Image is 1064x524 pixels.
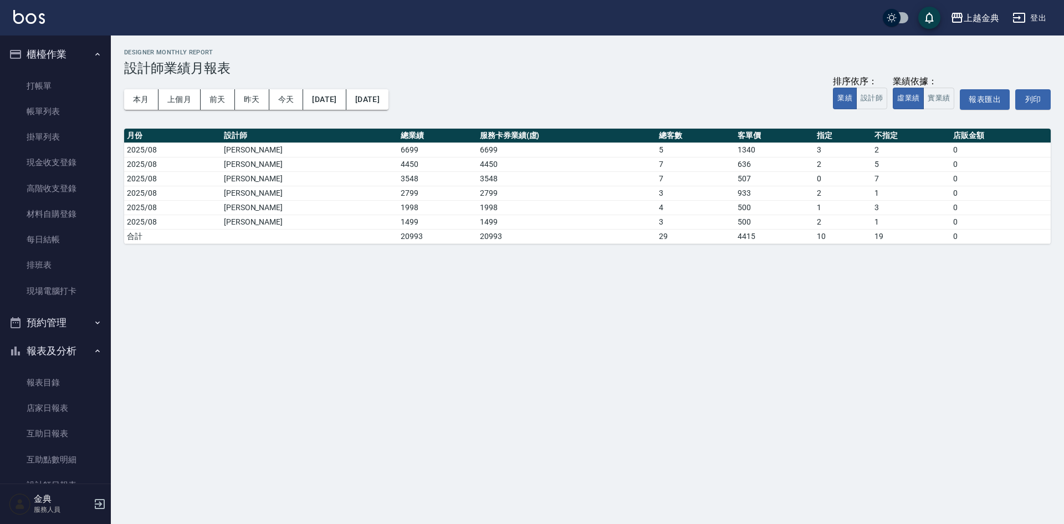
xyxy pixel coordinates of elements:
a: 材料自購登錄 [4,201,106,227]
td: 2025/08 [124,143,221,157]
td: [PERSON_NAME] [221,200,398,215]
a: 排班表 [4,252,106,278]
button: 昨天 [235,89,269,110]
td: 1340 [735,143,814,157]
td: [PERSON_NAME] [221,171,398,186]
td: 29 [656,229,735,243]
button: 前天 [201,89,235,110]
td: 0 [950,200,1051,215]
button: 報表及分析 [4,337,106,365]
td: [PERSON_NAME] [221,157,398,171]
button: 實業績 [923,88,954,109]
td: 1 [872,186,950,200]
h3: 設計師業績月報表 [124,60,1051,76]
td: 933 [735,186,814,200]
td: 4415 [735,229,814,243]
td: 0 [950,229,1051,243]
img: Logo [13,10,45,24]
div: 排序依序： [833,76,887,88]
table: a dense table [124,129,1051,244]
a: 互助點數明細 [4,447,106,472]
h5: 金典 [34,494,90,505]
button: [DATE] [346,89,388,110]
th: 指定 [814,129,872,143]
td: 2799 [398,186,477,200]
th: 服務卡券業績(虛) [477,129,656,143]
td: 2025/08 [124,186,221,200]
a: 店家日報表 [4,395,106,421]
h2: Designer Monthly Report [124,49,1051,56]
a: 報表匯出 [960,89,1010,110]
td: 500 [735,215,814,229]
td: 507 [735,171,814,186]
td: 6699 [398,143,477,157]
td: 7 [656,171,735,186]
td: 2025/08 [124,200,221,215]
button: save [918,7,940,29]
td: 1499 [477,215,656,229]
button: 上越金典 [946,7,1004,29]
th: 不指定 [872,129,950,143]
td: 4450 [398,157,477,171]
td: 2025/08 [124,157,221,171]
td: 4 [656,200,735,215]
button: 登出 [1008,8,1051,28]
button: 上個月 [158,89,201,110]
td: 20993 [398,229,477,243]
td: 0 [950,171,1051,186]
td: [PERSON_NAME] [221,143,398,157]
button: 本月 [124,89,158,110]
td: 2025/08 [124,215,221,229]
td: [PERSON_NAME] [221,186,398,200]
a: 帳單列表 [4,99,106,124]
td: 3 [872,200,950,215]
a: 現金收支登錄 [4,150,106,175]
td: 0 [950,215,1051,229]
button: 預約管理 [4,308,106,337]
td: 7 [656,157,735,171]
th: 客單價 [735,129,814,143]
td: 2 [814,157,872,171]
div: 上越金典 [964,11,999,25]
button: 虛業績 [893,88,924,109]
td: 2 [814,215,872,229]
button: 列印 [1015,89,1051,110]
td: 4450 [477,157,656,171]
a: 互助日報表 [4,421,106,446]
td: 1998 [477,200,656,215]
p: 服務人員 [34,505,90,515]
a: 報表目錄 [4,370,106,395]
th: 設計師 [221,129,398,143]
img: Person [9,493,31,515]
td: 6699 [477,143,656,157]
td: 0 [814,171,872,186]
td: 3548 [477,171,656,186]
td: 合計 [124,229,221,243]
td: 3 [656,186,735,200]
td: 3 [656,215,735,229]
td: 2 [814,186,872,200]
th: 總業績 [398,129,477,143]
td: 10 [814,229,872,243]
th: 月份 [124,129,221,143]
td: 1998 [398,200,477,215]
td: 2025/08 [124,171,221,186]
button: 設計師 [856,88,887,109]
td: 0 [950,186,1051,200]
a: 打帳單 [4,73,106,99]
button: [DATE] [303,89,346,110]
td: 0 [950,157,1051,171]
button: 業績 [833,88,857,109]
td: 500 [735,200,814,215]
a: 每日結帳 [4,227,106,252]
th: 總客數 [656,129,735,143]
td: 1499 [398,215,477,229]
td: 1 [814,200,872,215]
a: 現場電腦打卡 [4,278,106,304]
td: 0 [950,143,1051,157]
td: 3 [814,143,872,157]
td: 3548 [398,171,477,186]
td: [PERSON_NAME] [221,215,398,229]
button: 今天 [269,89,304,110]
a: 設計師日報表 [4,472,106,498]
